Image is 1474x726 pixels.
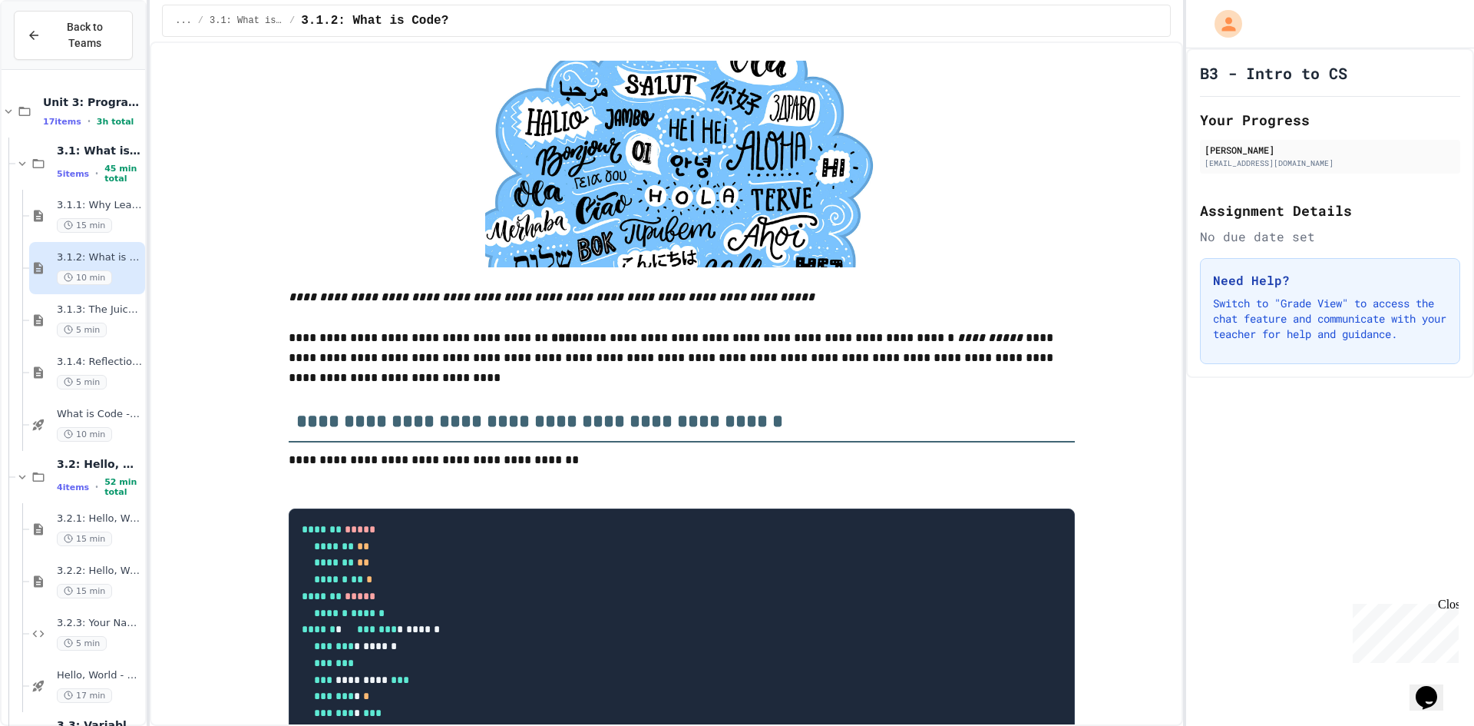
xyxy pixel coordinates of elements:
span: 3.2.3: Your Name and Favorite Movie [57,617,142,630]
span: 5 min [57,323,107,337]
h3: Need Help? [1213,271,1447,290]
span: / [198,15,203,27]
span: / [289,15,295,27]
span: 3.1: What is Code? [210,15,283,27]
p: Switch to "Grade View" to access the chat feature and communicate with your teacher for help and ... [1213,296,1447,342]
h2: Assignment Details [1200,200,1460,221]
div: [PERSON_NAME] [1205,143,1456,157]
span: 3.1.3: The JuiceMind IDE [57,303,142,317]
span: 4 items [57,482,89,492]
span: 3.1: What is Code? [57,144,142,157]
iframe: chat widget [1410,665,1459,711]
div: My Account [1198,6,1246,41]
span: What is Code - Quiz [57,408,142,421]
h1: B3 - Intro to CS [1200,62,1347,84]
iframe: chat widget [1347,598,1459,663]
h2: Your Progress [1200,109,1460,131]
span: • [88,115,91,128]
span: • [95,167,98,180]
div: No due date set [1200,227,1460,246]
span: 3.2.2: Hello, World! - Review [57,565,142,578]
span: Unit 3: Programming Fundamentals [43,95,142,109]
span: 10 min [57,270,112,285]
span: 15 min [57,218,112,233]
span: 3.2.1: Hello, World! [57,512,142,525]
span: 45 min total [104,164,142,184]
button: Back to Teams [14,11,133,60]
span: 3.1.1: Why Learn to Program? [57,199,142,212]
span: 3.1.2: What is Code? [301,12,448,30]
span: 3h total [97,117,134,127]
div: Chat with us now!Close [6,6,106,98]
span: 10 min [57,427,112,442]
span: 3.1.4: Reflection - Evolving Technology [57,356,142,369]
span: 5 items [57,169,89,179]
span: 52 min total [104,477,142,497]
span: Back to Teams [50,19,120,51]
span: 15 min [57,584,112,598]
span: Hello, World - Quiz [57,669,142,682]
span: 5 min [57,636,107,651]
span: 5 min [57,375,107,390]
span: 15 min [57,532,112,546]
span: 3.1.2: What is Code? [57,251,142,264]
span: 3.2: Hello, World! [57,457,142,471]
div: [EMAIL_ADDRESS][DOMAIN_NAME] [1205,157,1456,169]
span: ... [175,15,192,27]
span: 17 items [43,117,81,127]
span: • [95,481,98,493]
span: 17 min [57,688,112,703]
